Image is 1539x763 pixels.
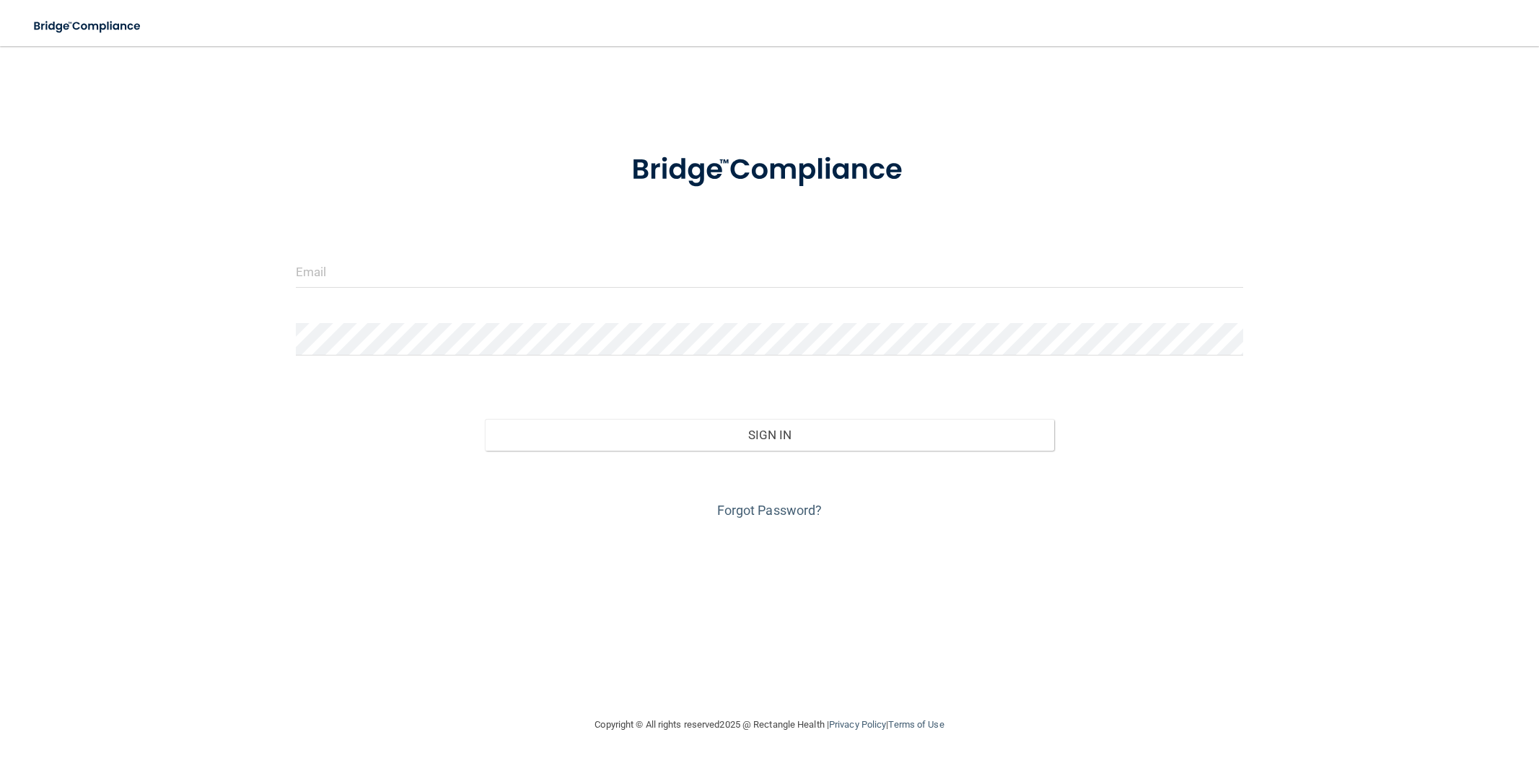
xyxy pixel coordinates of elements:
[602,133,938,208] img: bridge_compliance_login_screen.278c3ca4.svg
[507,702,1033,748] div: Copyright © All rights reserved 2025 @ Rectangle Health | |
[829,719,886,730] a: Privacy Policy
[22,12,154,41] img: bridge_compliance_login_screen.278c3ca4.svg
[888,719,944,730] a: Terms of Use
[485,419,1053,451] button: Sign In
[717,503,823,518] a: Forgot Password?
[296,255,1244,288] input: Email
